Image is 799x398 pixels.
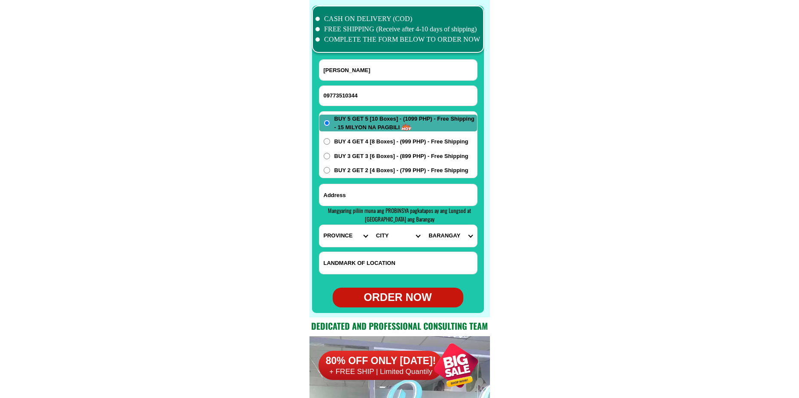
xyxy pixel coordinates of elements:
[318,367,443,377] h6: + FREE SHIP | Limited Quantily
[424,225,477,247] select: Select commune
[334,137,468,146] span: BUY 4 GET 4 [8 Boxes] - (999 PHP) - Free Shipping
[372,225,424,247] select: Select district
[315,24,481,34] li: FREE SHIPPING (Receive after 4-10 days of shipping)
[319,86,477,106] input: Input phone_number
[324,120,330,126] input: BUY 5 GET 5 [10 Boxes] - (1099 PHP) - Free Shipping - 15 MILYON NA PAGBILI
[319,252,477,274] input: Input LANDMARKOFLOCATION
[319,60,477,80] input: Input full_name
[319,184,477,206] input: Input address
[328,206,471,223] span: Mangyaring piliin muna ang PROBINSYA pagkatapos ay ang Lungsod at [GEOGRAPHIC_DATA] ang Barangay
[334,115,477,131] span: BUY 5 GET 5 [10 Boxes] - (1099 PHP) - Free Shipping - 15 MILYON NA PAGBILI
[319,225,372,247] select: Select province
[315,34,481,45] li: COMPLETE THE FORM BELOW TO ORDER NOW
[334,152,468,161] span: BUY 3 GET 3 [6 Boxes] - (899 PHP) - Free Shipping
[333,289,463,306] div: ORDER NOW
[324,138,330,145] input: BUY 4 GET 4 [8 Boxes] - (999 PHP) - Free Shipping
[309,319,490,332] h2: Dedicated and professional consulting team
[315,14,481,24] li: CASH ON DELIVERY (COD)
[318,355,443,368] h6: 80% OFF ONLY [DATE]!
[324,167,330,173] input: BUY 2 GET 2 [4 Boxes] - (799 PHP) - Free Shipping
[324,153,330,159] input: BUY 3 GET 3 [6 Boxes] - (899 PHP) - Free Shipping
[334,166,468,175] span: BUY 2 GET 2 [4 Boxes] - (799 PHP) - Free Shipping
